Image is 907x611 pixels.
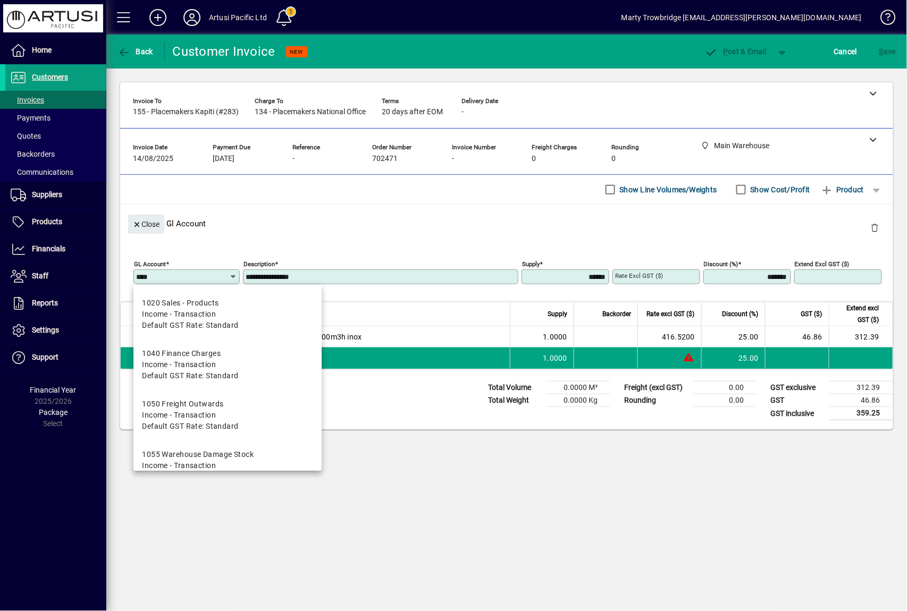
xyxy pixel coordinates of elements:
mat-label: GL Account [134,260,166,268]
a: Reports [5,290,106,317]
mat-label: Description [243,260,275,268]
button: Close [128,215,164,234]
span: NEW [290,48,304,55]
span: 60cm Canopy Hood 900m3h inox [248,332,362,342]
td: GST inclusive [766,407,829,420]
div: 416.5200 [644,332,695,342]
a: Knowledge Base [872,2,894,37]
span: Backorder [602,308,631,320]
mat-label: Extend excl GST ($) [795,260,850,268]
div: Customer Invoice [173,43,275,60]
span: Financials [32,244,65,253]
span: GL [222,355,230,361]
span: Close [132,216,160,233]
span: Cancel [834,43,858,60]
span: Products [32,217,62,226]
a: Suppliers [5,182,106,208]
span: ost & Email [705,47,767,56]
td: 0.00 [693,394,757,407]
a: Home [5,37,106,64]
a: Staff [5,263,106,290]
a: Invoices [5,91,106,109]
span: Freight Outwards [248,353,308,363]
span: 1.0000 [543,332,568,342]
button: Delete [862,215,888,240]
a: Communications [5,163,106,181]
td: 0.0000 Kg [547,394,610,407]
button: Add [141,8,175,27]
button: Save [877,42,898,61]
td: 25.00 [701,326,765,347]
span: Supply [548,308,567,320]
td: 359.25 [829,407,893,420]
app-page-header-button: Back [106,42,165,61]
span: [DATE] [213,155,234,163]
td: 46.86 [829,394,893,407]
td: 25.00 [701,347,765,369]
span: Product [821,181,864,198]
span: 20 days after EOM [382,108,443,116]
button: Profile [175,8,209,27]
span: Customers [32,73,68,81]
span: - [452,155,454,163]
td: Total Weight [483,394,547,407]
span: 702471 [372,155,398,163]
span: Freight Outwards [161,353,179,363]
a: Support [5,344,106,371]
app-page-header-button: Delete [862,223,888,232]
span: Financial Year [30,386,77,394]
span: - [292,155,295,163]
a: Products [5,209,106,235]
span: - [461,108,464,116]
mat-label: Rate excl GST ($) [615,272,663,279]
td: Freight (excl GST) [619,381,693,394]
span: Payments [11,114,51,122]
a: Financials [5,236,106,262]
span: Extend excl GST ($) [836,302,879,326]
span: Item [161,308,174,320]
mat-label: Supply [522,260,540,268]
td: GST [766,394,829,407]
span: ave [879,43,896,60]
div: Artusi Pacific Ltd [209,9,267,26]
span: Rate excl GST ($) [646,308,695,320]
span: Quotes [11,132,41,140]
span: P [724,47,728,56]
span: 0 [532,155,536,163]
span: Discount (%) [723,308,759,320]
td: 46.86 [765,326,829,347]
span: S [879,47,884,56]
span: Package [39,408,68,417]
td: Rounding [619,394,693,407]
span: 1.0000 [543,353,568,363]
div: ACH600X [161,332,195,342]
span: Invoices [11,96,44,104]
span: Support [32,353,58,361]
span: Back [117,47,153,56]
a: Settings [5,317,106,344]
td: 0.0000 M³ [547,381,610,394]
span: 0 [611,155,616,163]
span: 134 - Placemakers National Office [255,108,366,116]
span: Suppliers [32,190,62,199]
td: 312.39 [829,381,893,394]
div: Marty Trowbridge [EMAIL_ADDRESS][PERSON_NAME][DOMAIN_NAME] [622,9,862,26]
button: Back [115,42,156,61]
mat-label: Discount (%) [704,260,738,268]
span: Reports [32,299,58,307]
span: Settings [32,326,59,334]
span: Home [32,46,52,54]
span: Staff [32,271,48,280]
span: 14/08/2025 [133,155,173,163]
span: Backorders [11,150,55,158]
a: Backorders [5,145,106,163]
a: Quotes [5,127,106,145]
button: Post & Email [700,42,772,61]
span: 155 - Placemakers Kapiti (#283) [133,108,239,116]
label: Show Line Volumes/Weights [618,184,717,195]
span: Description [248,308,281,320]
td: Total Volume [483,381,547,394]
td: 0.00 [693,381,757,394]
label: Show Cost/Profit [749,184,810,195]
span: Communications [11,168,73,176]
